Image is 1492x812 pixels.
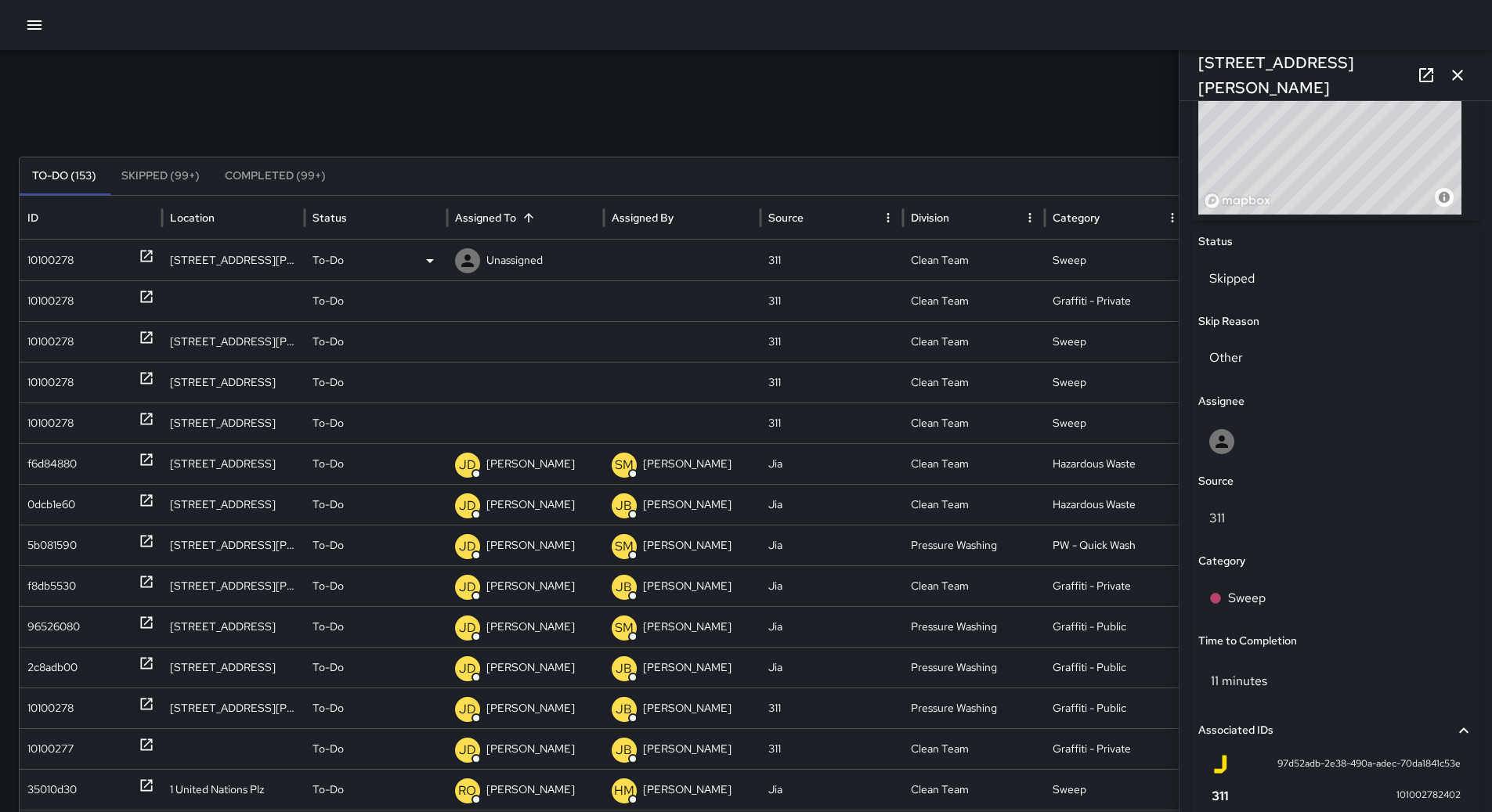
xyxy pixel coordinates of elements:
[1045,606,1187,647] div: Graffiti - Public
[616,578,632,597] p: JB
[643,607,732,647] p: [PERSON_NAME]
[903,280,1046,321] div: Clean Team
[162,484,305,525] div: 1586 Market Street
[162,525,305,565] div: 600 Van Ness Avenue
[459,578,476,597] p: JD
[312,444,344,484] p: To-Do
[20,157,109,195] button: To-Do (153)
[903,728,1046,769] div: Clean Team
[1045,240,1187,280] div: Sweep
[1045,443,1187,484] div: Hazardous Waste
[312,322,344,362] p: To-Do
[760,484,903,525] div: Jia
[455,211,516,225] div: Assigned To
[616,741,632,760] p: JB
[760,565,903,606] div: Jia
[903,647,1046,687] div: Pressure Washing
[1045,484,1187,525] div: Hazardous Waste
[615,537,634,556] p: SM
[903,565,1046,606] div: Clean Team
[486,729,575,769] p: [PERSON_NAME]
[459,659,476,678] p: JD
[162,443,305,484] div: 300 Grove Street
[162,687,305,728] div: 401 Van Ness Avenue
[760,647,903,687] div: Jia
[1161,207,1183,229] button: Category column menu
[312,770,344,810] p: To-Do
[312,607,344,647] p: To-Do
[1053,211,1100,225] div: Category
[27,403,74,443] div: 10100278
[760,443,903,484] div: Jia
[27,444,77,484] div: f6d84880
[615,456,634,475] p: SM
[486,688,575,728] p: [PERSON_NAME]
[1045,687,1187,728] div: Graffiti - Public
[760,728,903,769] div: 311
[760,525,903,565] div: Jia
[643,485,732,525] p: [PERSON_NAME]
[486,525,575,565] p: [PERSON_NAME]
[614,781,634,800] p: HM
[162,362,305,402] div: 629 Golden Gate Avenue
[486,607,575,647] p: [PERSON_NAME]
[1045,402,1187,443] div: Sweep
[27,322,74,362] div: 10100278
[760,321,903,362] div: 311
[27,607,80,647] div: 96526080
[643,444,732,484] p: [PERSON_NAME]
[518,207,540,229] button: Sort
[760,280,903,321] div: 311
[903,687,1046,728] div: Pressure Washing
[27,485,75,525] div: 0dcb1e60
[162,769,305,810] div: 1 United Nations Plz
[903,321,1046,362] div: Clean Team
[486,444,575,484] p: [PERSON_NAME]
[312,403,344,443] p: To-Do
[312,729,344,769] p: To-Do
[486,648,575,687] p: [PERSON_NAME]
[1045,280,1187,321] div: Graffiti - Private
[312,525,344,565] p: To-Do
[459,700,476,719] p: JD
[162,647,305,687] div: 201 Franklin Street
[903,402,1046,443] div: Clean Team
[760,402,903,443] div: 311
[27,566,76,606] div: f8db5530
[615,619,634,637] p: SM
[312,363,344,402] p: To-Do
[486,240,543,280] p: Unassigned
[1045,321,1187,362] div: Sweep
[1045,525,1187,565] div: PW - Quick Wash
[312,240,344,280] p: To-Do
[27,648,78,687] div: 2c8adb00
[643,525,732,565] p: [PERSON_NAME]
[760,362,903,402] div: 311
[643,729,732,769] p: [PERSON_NAME]
[1045,769,1187,810] div: Sweep
[162,565,305,606] div: 30 Larkin Street
[27,240,74,280] div: 10100278
[1045,362,1187,402] div: Sweep
[27,525,77,565] div: 5b081590
[616,496,632,515] p: JB
[27,363,74,402] div: 10100278
[109,157,212,195] button: Skipped (99+)
[486,566,575,606] p: [PERSON_NAME]
[1045,728,1187,769] div: Graffiti - Private
[486,770,575,810] p: [PERSON_NAME]
[162,402,305,443] div: 1446 Market Street
[616,659,632,678] p: JB
[459,537,476,556] p: JD
[760,240,903,280] div: 311
[458,781,476,800] p: RO
[903,484,1046,525] div: Clean Team
[903,525,1046,565] div: Pressure Washing
[616,700,632,719] p: JB
[903,606,1046,647] div: Pressure Washing
[27,688,74,728] div: 10100278
[643,566,732,606] p: [PERSON_NAME]
[643,770,732,810] p: [PERSON_NAME]
[162,321,305,362] div: 501 Van Ness Avenue
[170,211,215,225] div: Location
